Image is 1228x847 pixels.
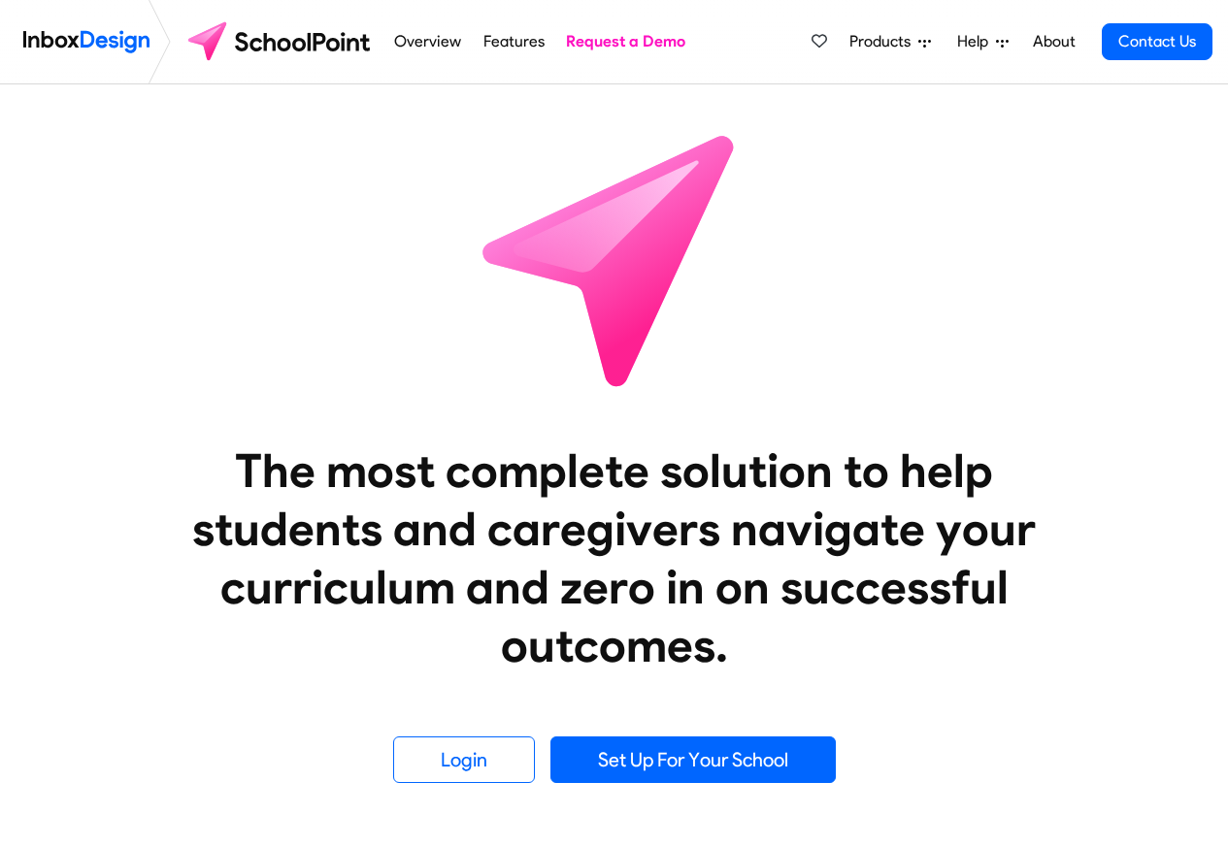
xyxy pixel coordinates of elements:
[550,736,836,783] a: Set Up For Your School
[849,30,918,53] span: Products
[478,22,549,61] a: Features
[153,441,1076,674] heading: The most complete solution to help students and caregivers navigate your curriculum and zero in o...
[1102,23,1212,60] a: Contact Us
[440,84,789,434] img: icon_schoolpoint.svg
[389,22,467,61] a: Overview
[561,22,691,61] a: Request a Demo
[949,22,1016,61] a: Help
[842,22,939,61] a: Products
[957,30,996,53] span: Help
[1027,22,1080,61] a: About
[179,18,383,65] img: schoolpoint logo
[393,736,535,783] a: Login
